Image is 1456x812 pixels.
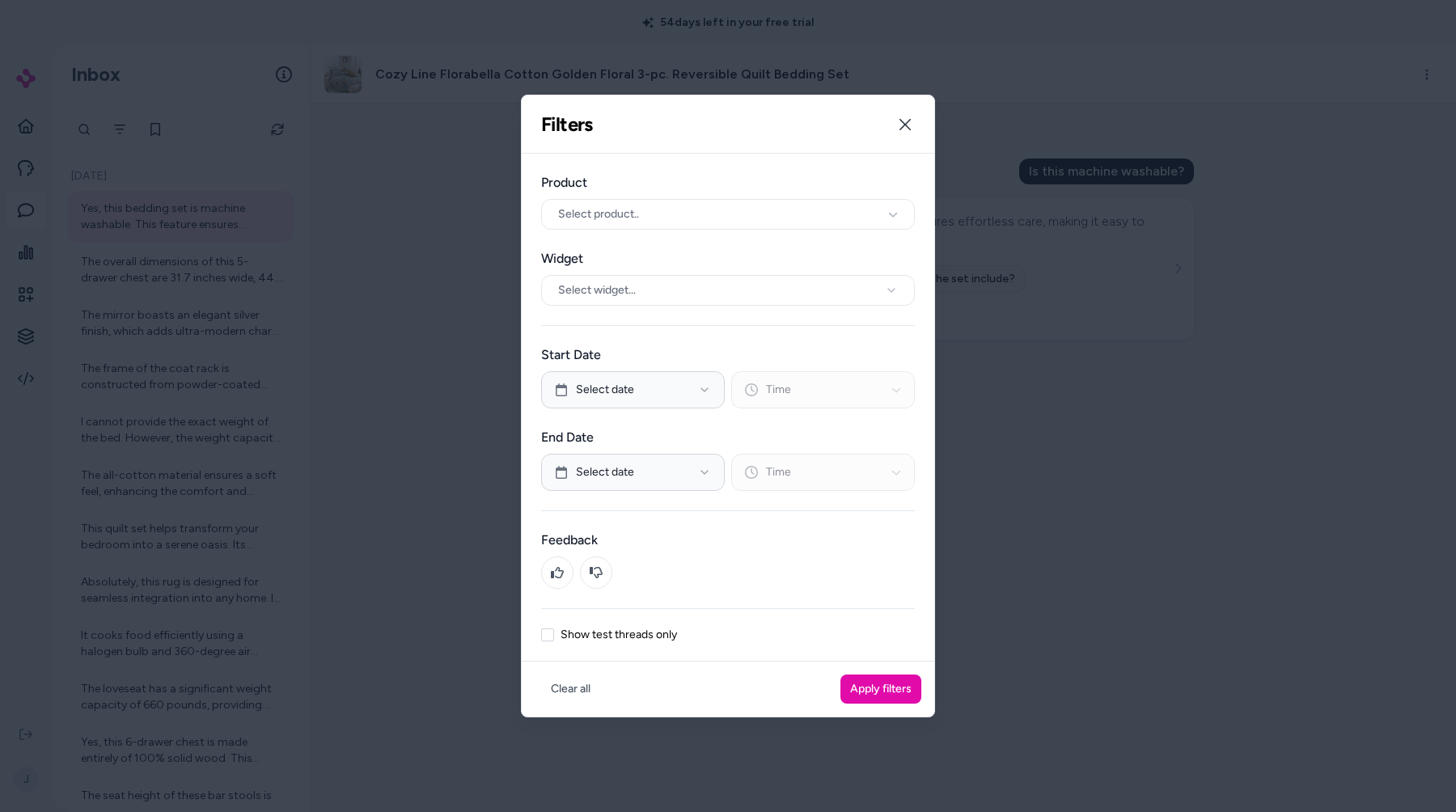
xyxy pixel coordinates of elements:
[541,675,600,704] button: Clear all
[541,173,915,192] label: Product
[541,454,725,491] button: Select date
[541,275,915,306] button: Select widget...
[840,675,921,704] button: Apply filters
[541,428,915,447] label: End Date
[561,629,677,641] label: Show test threads only
[541,371,725,408] button: Select date
[541,249,915,269] label: Widget
[541,345,915,365] label: Start Date
[541,531,915,550] label: Feedback
[576,382,634,398] span: Select date
[541,112,593,137] h2: Filters
[576,464,634,480] span: Select date
[558,206,639,222] span: Select product..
